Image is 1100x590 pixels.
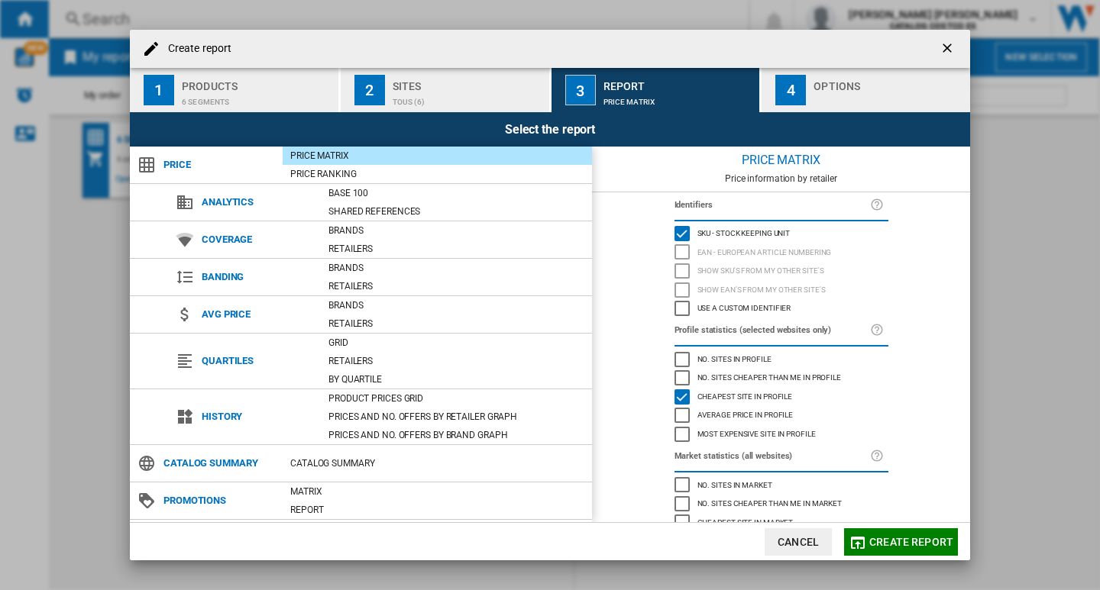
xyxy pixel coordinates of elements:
[283,456,592,471] div: Catalog Summary
[341,68,551,112] button: 2 Sites TOUS (6)
[156,490,283,511] span: Promotions
[194,192,321,213] span: Analytics
[675,350,888,369] md-checkbox: No. sites in profile
[697,264,824,275] span: Show SKU'S from my other site's
[675,224,888,243] md-checkbox: SKU - Stock Keeping Unit
[675,197,870,214] label: Identifiers
[130,68,340,112] button: 1 Products 6 segments
[675,448,870,465] label: Market statistics (all websites)
[814,74,964,90] div: Options
[194,304,321,325] span: Avg price
[144,75,174,105] div: 1
[675,369,888,388] md-checkbox: No. sites cheaper than me in profile
[697,479,772,489] span: No. sites in market
[844,528,958,556] button: Create report
[675,406,888,425] md-checkbox: Average price in profile
[765,528,832,556] button: Cancel
[675,280,888,299] md-checkbox: Show EAN's from my other site's
[775,75,806,105] div: 4
[321,223,592,238] div: Brands
[156,154,283,176] span: Price
[552,68,762,112] button: 3 Report Price Matrix
[592,173,970,184] div: Price information by retailer
[182,90,332,106] div: 6 segments
[675,495,888,514] md-checkbox: No. sites cheaper than me in market
[940,40,958,59] ng-md-icon: getI18NText('BUTTONS.CLOSE_DIALOG')
[697,353,772,363] span: No. sites in profile
[321,204,592,219] div: Shared references
[592,147,970,173] div: Price Matrix
[321,335,592,350] div: Grid
[697,427,816,438] span: Most expensive site in profile
[283,166,592,182] div: Price Ranking
[321,409,592,424] div: Prices and No. offers by retailer graph
[762,68,970,112] button: 4 Options
[869,536,953,548] span: Create report
[697,390,793,401] span: Cheapest site in profile
[393,90,543,106] div: TOUS (6)
[697,371,841,382] span: No. sites cheaper than me in profile
[160,41,231,56] h4: Create report
[697,283,826,294] span: Show EAN's from my other site's
[156,453,283,474] span: Catalog Summary
[565,75,596,105] div: 3
[194,350,321,372] span: Quartiles
[321,185,592,201] div: Base 100
[675,387,888,406] md-checkbox: Cheapest site in profile
[603,90,754,106] div: Price Matrix
[321,316,592,331] div: Retailers
[697,246,832,256] span: EAN - European Article Numbering
[697,516,794,527] span: Cheapest site in market
[321,427,592,443] div: Prices and No. offers by brand graph
[675,299,888,318] md-checkbox: Use a custom identifier
[697,227,791,237] span: SKU - Stock Keeping Unit
[130,112,970,147] div: Select the report
[321,298,592,313] div: Brands
[194,266,321,288] span: Banding
[194,406,321,427] span: History
[697,408,794,419] span: Average price in profile
[675,424,888,443] md-checkbox: Most expensive site in profile
[182,74,332,90] div: Products
[675,322,870,339] label: Profile statistics (selected websites only)
[321,372,592,387] div: By quartile
[675,243,888,262] md-checkbox: EAN - European Article Numbering
[194,229,321,250] span: Coverage
[393,74,543,90] div: Sites
[321,391,592,406] div: Product prices grid
[675,513,888,532] md-checkbox: Cheapest site in market
[321,260,592,276] div: Brands
[603,74,754,90] div: Report
[697,497,843,508] span: No. sites cheaper than me in market
[675,476,888,495] md-checkbox: No. sites in market
[283,502,592,517] div: Report
[354,75,385,105] div: 2
[933,34,964,64] button: getI18NText('BUTTONS.CLOSE_DIALOG')
[697,301,791,312] span: Use a custom identifier
[321,279,592,294] div: Retailers
[321,353,592,369] div: Retailers
[321,241,592,256] div: Retailers
[283,484,592,499] div: Matrix
[675,262,888,281] md-checkbox: Show SKU'S from my other site's
[283,148,592,163] div: Price Matrix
